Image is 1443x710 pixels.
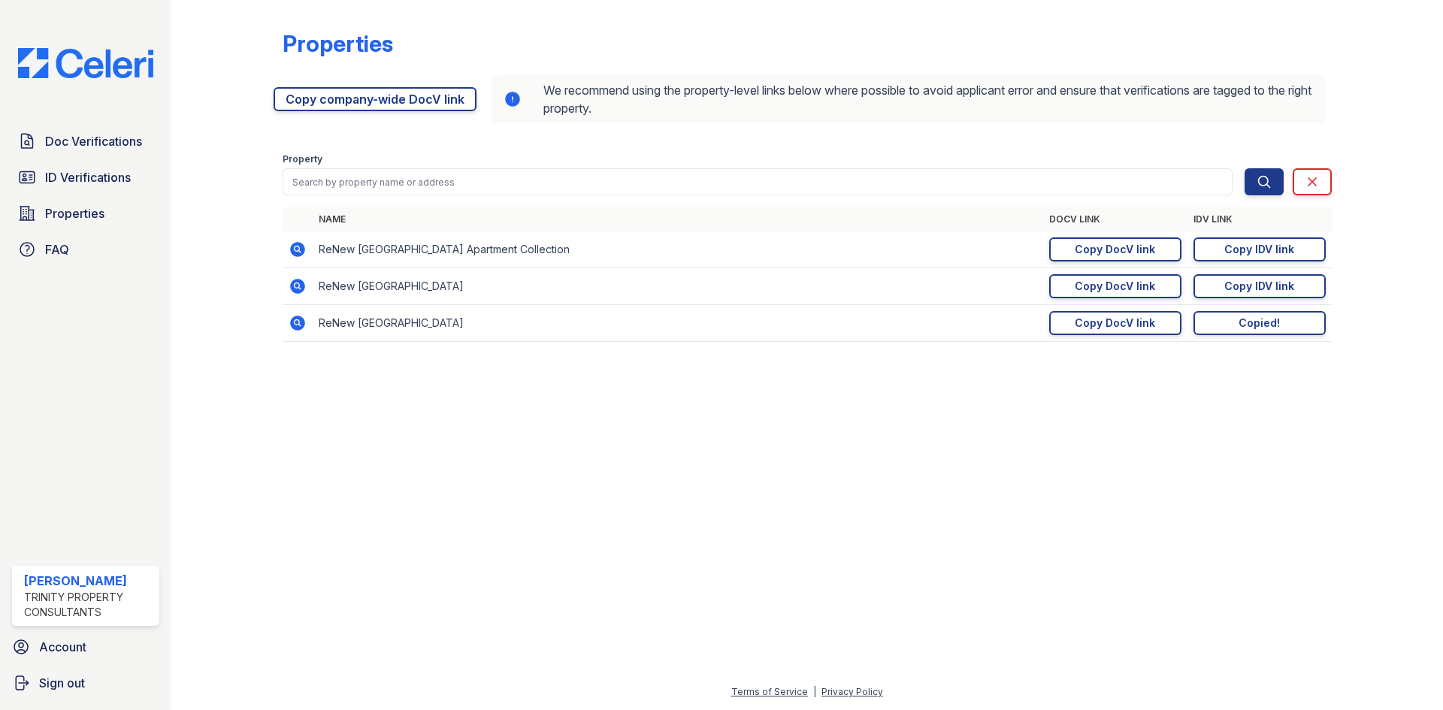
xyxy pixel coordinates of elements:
[6,668,165,698] a: Sign out
[1187,207,1332,231] th: IDV Link
[1075,242,1155,257] div: Copy DocV link
[274,87,476,111] a: Copy company-wide DocV link
[1049,311,1181,335] a: Copy DocV link
[6,632,165,662] a: Account
[283,153,322,165] label: Property
[1224,279,1294,294] div: Copy IDV link
[12,198,159,228] a: Properties
[1075,279,1155,294] div: Copy DocV link
[313,305,1043,342] td: ReNew [GEOGRAPHIC_DATA]
[1043,207,1187,231] th: DocV Link
[24,572,153,590] div: [PERSON_NAME]
[1193,237,1326,261] a: Copy IDV link
[45,204,104,222] span: Properties
[45,168,131,186] span: ID Verifications
[813,686,816,697] div: |
[12,234,159,264] a: FAQ
[821,686,883,697] a: Privacy Policy
[313,231,1043,268] td: ReNew [GEOGRAPHIC_DATA] Apartment Collection
[283,168,1233,195] input: Search by property name or address
[492,75,1326,123] div: We recommend using the property-level links below where possible to avoid applicant error and ens...
[1224,242,1294,257] div: Copy IDV link
[313,268,1043,305] td: ReNew [GEOGRAPHIC_DATA]
[1049,274,1181,298] a: Copy DocV link
[313,207,1043,231] th: Name
[12,162,159,192] a: ID Verifications
[731,686,808,697] a: Terms of Service
[24,590,153,620] div: Trinity Property Consultants
[1075,316,1155,331] div: Copy DocV link
[39,674,85,692] span: Sign out
[45,240,69,258] span: FAQ
[12,126,159,156] a: Doc Verifications
[39,638,86,656] span: Account
[45,132,142,150] span: Doc Verifications
[6,48,165,78] img: CE_Logo_Blue-a8612792a0a2168367f1c8372b55b34899dd931a85d93a1a3d3e32e68fde9ad4.png
[1049,237,1181,261] a: Copy DocV link
[1193,311,1326,335] a: Copied!
[283,30,393,57] div: Properties
[1193,274,1326,298] a: Copy IDV link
